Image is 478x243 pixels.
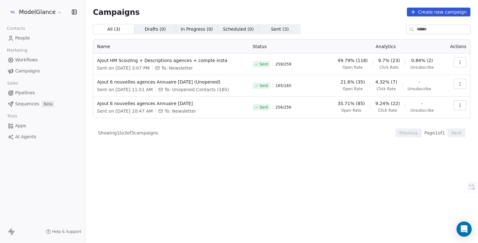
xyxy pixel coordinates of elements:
[4,78,21,88] span: Sales
[343,86,363,91] span: Open Rate
[275,83,291,88] span: 165 / 165
[341,108,361,113] span: Open Rate
[375,100,400,107] span: 9.24% (22)
[457,221,472,237] div: Open Intercom Messenger
[5,121,80,131] a: Apps
[97,57,245,64] span: Ajout HM Scouting + Descriptions agences + compte insta
[4,24,28,33] span: Contacts
[9,8,16,16] img: Group%2011.png
[5,66,80,76] a: Campaigns
[343,65,363,70] span: Open Rate
[375,79,397,85] span: 4.32% (7)
[15,90,35,96] span: Pipelines
[260,62,268,67] span: Sent
[249,40,328,53] th: Status
[444,40,470,53] th: Actions
[338,100,365,107] span: 35.71% (85)
[97,65,150,71] span: Sent on [DATE] 3:07 PM
[97,100,245,107] span: Ajout 6 nouvelles agences Annuaire [DATE]
[424,130,445,136] span: Page 1 of 1
[15,35,30,41] span: People
[377,86,396,91] span: Click Rate
[15,134,36,140] span: AI Agents
[275,62,291,67] span: 259 / 259
[380,65,399,70] span: Click Rate
[4,46,30,55] span: Marketing
[15,101,39,107] span: Sequences
[4,111,20,121] span: Tools
[328,40,444,53] th: Analytics
[223,26,254,33] span: Scheduled ( 0 )
[275,105,291,110] span: 256 / 256
[93,40,249,53] th: Name
[395,128,422,137] button: Previous
[98,130,158,136] span: Showing 1 to 3 of 3 campaigns
[340,79,365,85] span: 21.6% (35)
[15,122,26,129] span: Apps
[338,57,368,64] span: 49.79% (118)
[271,26,289,33] span: Sent ( 3 )
[419,79,420,85] span: -
[260,83,268,88] span: Sent
[378,108,397,113] span: Click Rate
[408,86,431,91] span: Unsubscribe
[97,108,153,114] span: Sent on [DATE] 10:47 AM
[19,8,56,16] span: ModelGlance
[15,57,38,63] span: Workflows
[411,57,433,64] span: 0.84% (2)
[410,65,434,70] span: Unsubscribe
[15,68,40,74] span: Campaigns
[164,86,229,93] span: To: Unopened Contacts (165)
[447,128,465,137] button: Next
[407,8,470,16] button: Create new campaign
[421,100,423,107] span: -
[378,57,400,64] span: 9.7% (23)
[5,88,80,98] a: Pipelines
[410,108,434,113] span: Unsubscribe
[52,229,81,234] span: Help & Support
[5,132,80,142] a: AI Agents
[5,99,80,109] a: SequencesBeta
[260,105,268,110] span: Sent
[145,26,166,33] span: Drafts ( 0 )
[42,101,54,107] span: Beta
[97,86,153,93] span: Sent on [DATE] 11:51 AM
[181,26,213,33] span: In Progress ( 0 )
[5,33,80,43] a: People
[46,229,81,234] a: Help & Support
[8,7,64,17] button: ModelGlance
[5,55,80,65] a: Workflows
[164,108,196,114] span: To: Newsletter
[161,65,193,71] span: To: Newsletter
[93,8,140,16] span: Campaigns
[97,79,245,85] span: Ajout 6 nouvelles agences Annuaire [DATE] (Unopened)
